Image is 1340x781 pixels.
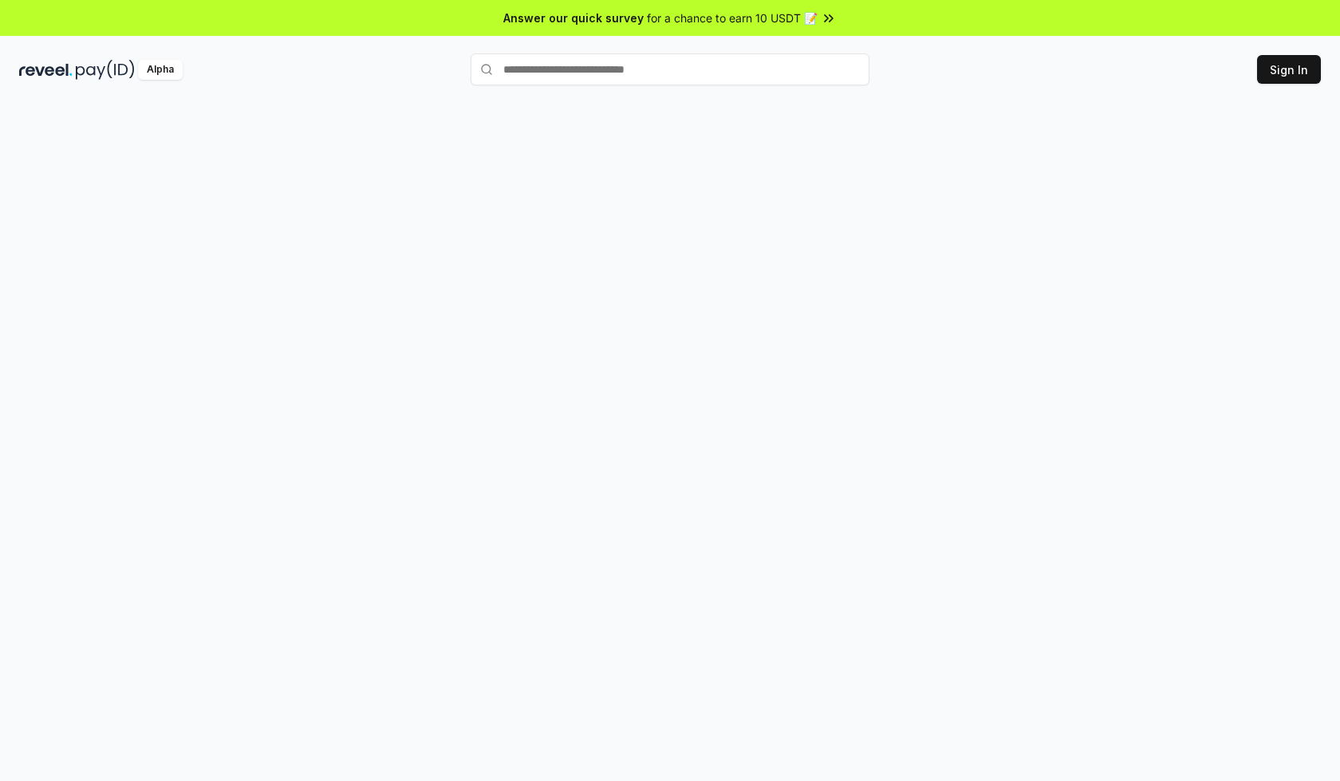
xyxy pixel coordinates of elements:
[138,60,183,80] div: Alpha
[19,60,73,80] img: reveel_dark
[503,10,644,26] span: Answer our quick survey
[76,60,135,80] img: pay_id
[647,10,818,26] span: for a chance to earn 10 USDT 📝
[1257,55,1321,84] button: Sign In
